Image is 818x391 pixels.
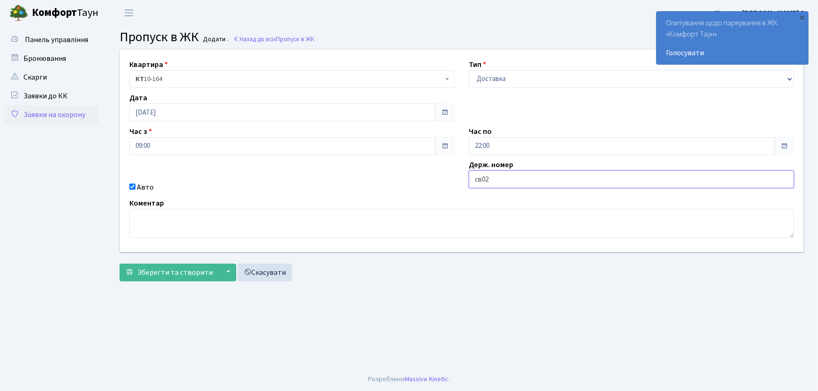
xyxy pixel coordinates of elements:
a: Цитрус [PERSON_NAME] А. [715,7,807,19]
span: Таун [32,5,98,21]
label: Дата [129,92,147,103]
a: Заявки на охорону [5,105,98,124]
span: <b>КТ</b>&nbsp;&nbsp;&nbsp;&nbsp;10-164 [135,74,443,84]
div: Розроблено . [368,374,450,384]
img: logo.png [9,4,28,22]
a: Панель управління [5,30,98,49]
input: AA0001AA [469,170,794,188]
button: Переключити навігацію [117,5,141,21]
a: Бронювання [5,49,98,68]
label: Час по [469,126,492,137]
a: Голосувати [666,47,799,59]
span: Пропуск в ЖК [120,28,199,46]
b: Комфорт [32,5,77,20]
a: Скасувати [238,264,292,281]
label: Коментар [129,198,164,209]
span: Пропуск в ЖК [276,35,315,44]
a: Заявки до КК [5,87,98,105]
label: Час з [129,126,152,137]
span: Зберегти та створити [137,267,213,278]
a: Скарги [5,68,98,87]
label: Держ. номер [469,159,513,170]
b: КТ [135,74,144,84]
label: Квартира [129,59,168,70]
a: Massive Kinetic [405,374,449,384]
div: × [798,13,807,22]
span: Панель управління [25,35,88,45]
label: Авто [137,182,154,193]
b: Цитрус [PERSON_NAME] А. [715,8,807,18]
a: Назад до всіхПропуск в ЖК [233,35,315,44]
div: Опитування щодо паркування в ЖК «Комфорт Таун» [657,12,808,64]
label: Тип [469,59,486,70]
small: Додати . [202,36,229,44]
span: <b>КТ</b>&nbsp;&nbsp;&nbsp;&nbsp;10-164 [129,70,455,88]
button: Зберегти та створити [120,264,219,281]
